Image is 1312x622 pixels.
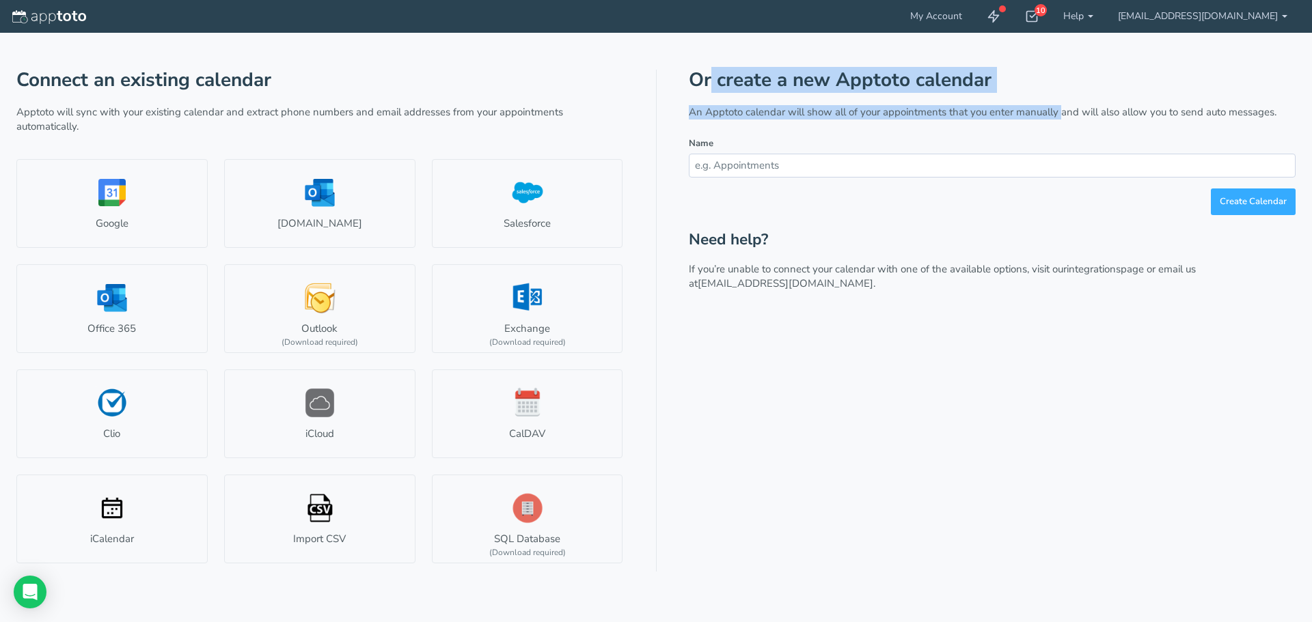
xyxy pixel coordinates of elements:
[16,264,208,353] a: Office 365
[16,369,208,458] a: Clio
[16,159,208,248] a: Google
[689,231,1296,249] h2: Need help?
[689,137,713,150] label: Name
[16,70,623,91] h1: Connect an existing calendar
[689,262,1296,292] p: If you’re unable to connect your calendar with one of the available options, visit our page or em...
[689,70,1296,91] h1: Or create a new Apptoto calendar
[1067,262,1121,276] a: integrations
[698,277,875,290] a: [EMAIL_ADDRESS][DOMAIN_NAME].
[282,337,358,348] div: (Download required)
[432,159,623,248] a: Salesforce
[12,10,86,24] img: logo-apptoto--white.svg
[14,576,46,608] div: Open Intercom Messenger
[432,475,623,563] a: SQL Database
[224,159,415,248] a: [DOMAIN_NAME]
[1211,188,1296,215] button: Create Calendar
[224,475,415,563] a: Import CSV
[16,475,208,563] a: iCalendar
[689,154,1296,178] input: e.g. Appointments
[432,369,623,458] a: CalDAV
[1035,4,1047,16] div: 10
[224,369,415,458] a: iCloud
[16,105,623,135] p: Apptoto will sync with your existing calendar and extract phone numbers and email addresses from ...
[689,105,1296,119] p: An Apptoto calendar will show all of your appointments that you enter manually and will also allo...
[432,264,623,353] a: Exchange
[489,337,566,348] div: (Download required)
[224,264,415,353] a: Outlook
[489,547,566,559] div: (Download required)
